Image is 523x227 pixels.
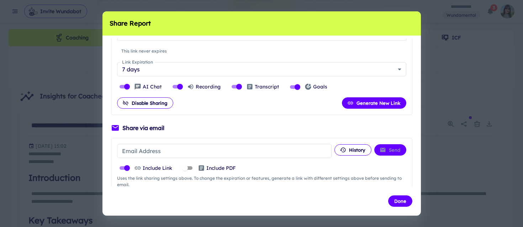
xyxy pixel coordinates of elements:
[206,164,236,172] p: Include PDF
[117,97,173,109] button: Disable Sharing
[143,164,172,172] p: Include Link
[143,83,162,91] p: AI Chat
[334,144,371,156] button: History
[196,83,221,91] p: Recording
[313,83,327,91] p: Goals
[342,97,406,109] button: Generate New Link
[117,46,406,56] span: This link never expires
[117,62,406,76] div: 7 days
[122,124,164,132] h6: Share via email
[102,11,421,36] h2: Share Report
[388,195,412,207] button: Done
[255,83,279,91] p: Transcript
[122,59,153,65] label: Link Expiration
[117,175,406,188] span: Uses the link sharing settings above. To change the expiration or features, generate a link with ...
